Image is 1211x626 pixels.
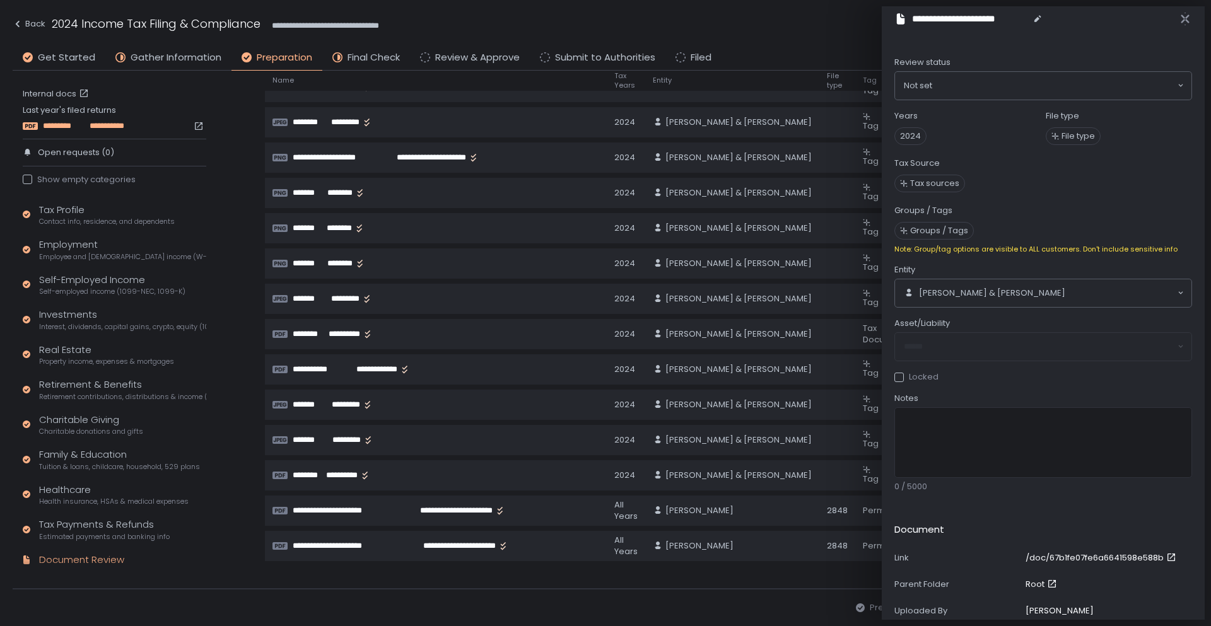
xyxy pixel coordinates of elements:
span: Tag [863,367,879,379]
span: Tag [863,402,879,414]
span: Submit to Authorities [555,50,655,65]
span: [PERSON_NAME] & [PERSON_NAME] [665,223,812,234]
div: Tax Profile [39,203,175,227]
span: [PERSON_NAME] & [PERSON_NAME] [919,287,1065,299]
span: Not set [904,79,932,92]
span: Final Check [348,50,400,65]
span: Gather Information [131,50,221,65]
span: Review status [894,57,951,68]
div: 0 / 5000 [894,481,1192,492]
label: Tax Source [894,158,940,169]
span: Filed [691,50,711,65]
div: Back [13,16,45,32]
span: Entity [653,76,672,85]
div: Search for option [895,72,1191,100]
span: File type [827,71,848,90]
input: Search for option [932,79,1176,92]
span: [PERSON_NAME] & [PERSON_NAME] [665,293,812,304]
span: Groups / Tags [910,225,968,236]
span: Tax sources [910,178,959,189]
div: Self-Employed Income [39,273,185,297]
div: Uploaded By [894,605,1021,617]
span: Preparation has been completed on [DATE] [870,602,1050,613]
div: Family & Education [39,448,200,472]
button: Back [13,15,45,36]
span: Tag [863,155,879,167]
div: Document Review [39,553,124,567]
div: Note: Group/tag options are visible to ALL customers. Don't include sensitive info [894,245,1192,254]
span: Employee and [DEMOGRAPHIC_DATA] income (W-2s) [39,252,206,262]
div: [PERSON_NAME] [1026,605,1094,617]
span: Tag [863,120,879,132]
span: 2024 [894,127,927,145]
div: Last year's filed returns [23,105,206,131]
span: Retirement contributions, distributions & income (1099-R, 5498) [39,392,206,402]
div: Link [894,552,1021,564]
span: Tag [863,296,879,308]
span: [PERSON_NAME] & [PERSON_NAME] [665,470,812,481]
a: /doc/67b1fe07fe6a6641598e588b [1026,552,1179,564]
span: Tag [863,76,877,85]
span: Self-employed income (1099-NEC, 1099-K) [39,287,185,296]
span: Get Started [38,50,95,65]
input: Search for option [1065,287,1176,299]
label: File type [1046,110,1079,122]
label: Years [894,110,918,122]
span: Tag [863,473,879,485]
a: Internal docs [23,88,91,100]
span: Name [272,76,294,85]
span: Interest, dividends, capital gains, crypto, equity (1099s, K-1s) [39,322,206,332]
span: Review & Approve [435,50,520,65]
h1: 2024 Income Tax Filing & Compliance [52,15,260,32]
div: Retirement & Benefits [39,378,206,402]
span: [PERSON_NAME] & [PERSON_NAME] [665,117,812,128]
span: Open requests (0) [38,147,114,158]
div: Tax Payments & Refunds [39,518,170,542]
span: Notes [894,393,918,404]
div: Search for option [895,279,1191,307]
div: Real Estate [39,343,174,367]
span: [PERSON_NAME] & [PERSON_NAME] [665,258,812,269]
div: Investments [39,308,206,332]
span: Tuition & loans, childcare, household, 529 plans [39,462,200,472]
span: Property income, expenses & mortgages [39,357,174,366]
span: Charitable donations and gifts [39,427,143,436]
span: Tag [863,190,879,202]
span: [PERSON_NAME] & [PERSON_NAME] [665,187,812,199]
div: Parent Folder [894,579,1021,590]
span: Preparation [257,50,312,65]
h2: Document [894,523,944,537]
span: [PERSON_NAME] & [PERSON_NAME] [665,364,812,375]
span: Tax Years [614,71,638,90]
span: Tag [863,226,879,238]
span: File type [1062,130,1095,142]
label: Groups / Tags [894,205,952,216]
span: [PERSON_NAME] & [PERSON_NAME] [665,328,812,340]
span: Health insurance, HSAs & medical expenses [39,497,189,506]
span: Estimated payments and banking info [39,532,170,542]
a: Root [1026,579,1060,590]
div: Employment [39,238,206,262]
span: [PERSON_NAME] [665,540,734,552]
span: Tag [863,438,879,449]
span: [PERSON_NAME] & [PERSON_NAME] [665,434,812,446]
span: Entity [894,264,915,275]
span: [PERSON_NAME] & [PERSON_NAME] [665,399,812,410]
span: Contact info, residence, and dependents [39,217,175,226]
span: [PERSON_NAME] [665,505,734,516]
div: Charitable Giving [39,413,143,437]
span: Asset/Liability [894,318,950,329]
span: Tag [863,261,879,273]
span: [PERSON_NAME] & [PERSON_NAME] [665,152,812,163]
div: Healthcare [39,483,189,507]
